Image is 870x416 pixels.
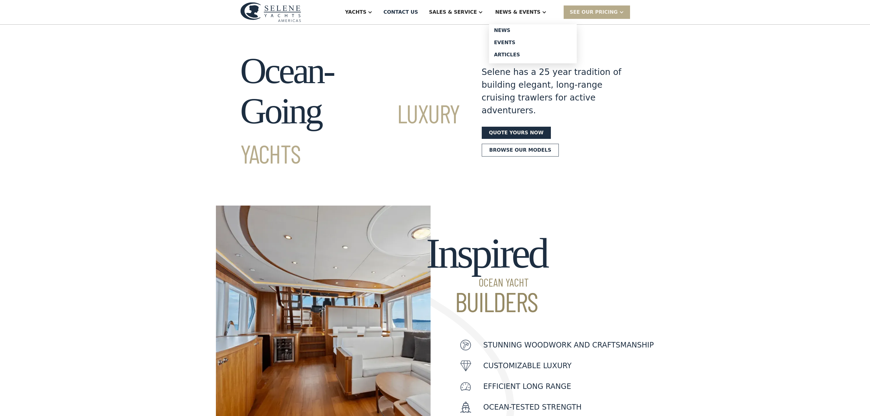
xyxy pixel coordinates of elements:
[240,2,301,22] img: logo
[460,360,471,371] img: icon
[426,277,547,288] span: Ocean Yacht
[489,37,577,49] a: Events
[240,51,460,171] h1: Ocean-Going
[483,340,654,351] p: Stunning woodwork and craftsmanship
[240,98,460,169] span: Luxury Yachts
[426,230,547,315] h2: Inspired
[494,52,572,57] div: Articles
[482,66,622,117] div: Selene has a 25 year tradition of building elegant, long-range cruising trawlers for active adven...
[494,40,572,45] div: Events
[483,402,582,413] p: Ocean-Tested Strength
[482,127,551,139] a: Quote yours now
[429,9,477,16] div: Sales & Service
[483,381,571,392] p: Efficient Long Range
[570,9,618,16] div: SEE Our Pricing
[483,360,572,371] p: customizable luxury
[383,9,418,16] div: Contact US
[345,9,366,16] div: Yachts
[564,5,630,19] div: SEE Our Pricing
[482,144,559,157] a: Browse our models
[495,9,541,16] div: News & EVENTS
[426,288,547,315] span: Builders
[489,49,577,61] a: Articles
[489,24,577,63] nav: News & EVENTS
[494,28,572,33] div: News
[489,24,577,37] a: News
